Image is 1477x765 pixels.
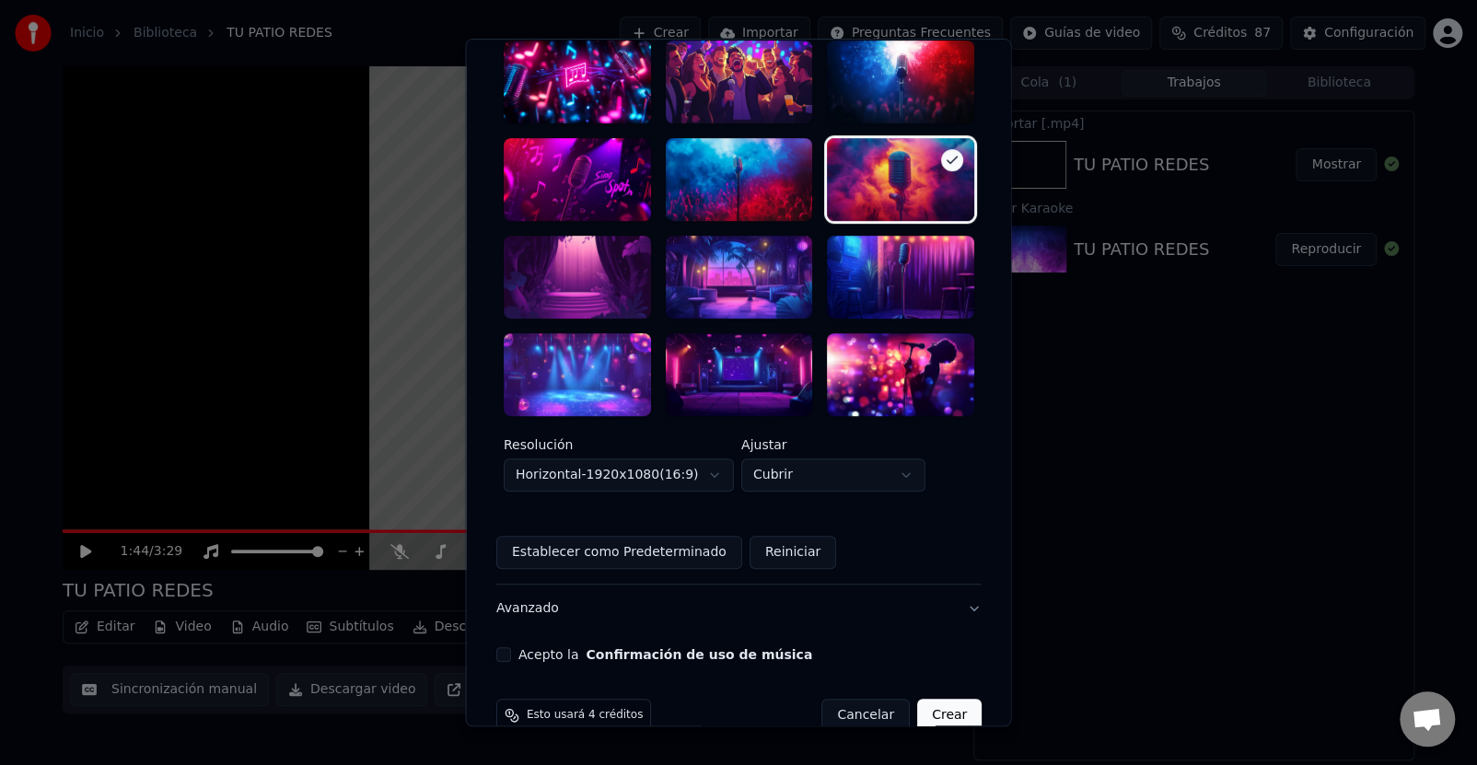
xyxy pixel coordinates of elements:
button: Avanzado [495,585,981,632]
button: Cancelar [821,699,910,732]
button: Crear [916,699,981,732]
button: Reiniciar [749,536,835,569]
button: Establecer como Predeterminado [495,536,741,569]
button: Acepto la [586,648,812,661]
label: Resolución [503,438,733,451]
label: Acepto la [518,648,811,661]
span: Esto usará 4 créditos [526,708,642,723]
label: Ajustar [740,438,925,451]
